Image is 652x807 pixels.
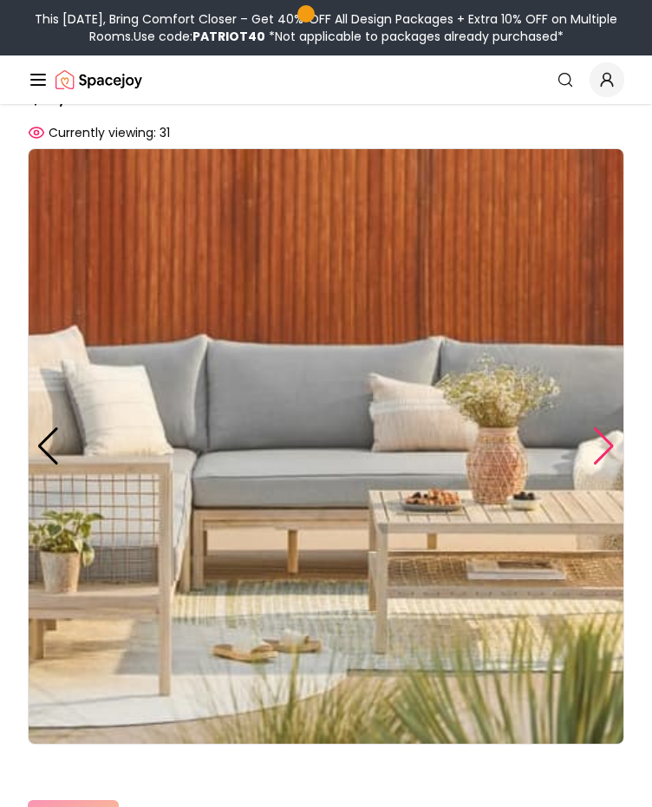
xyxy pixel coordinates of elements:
[55,62,142,97] img: Spacejoy Logo
[7,10,645,45] div: This [DATE], Bring Comfort Closer – Get 40% OFF All Design Packages + Extra 10% OFF on Multiple R...
[28,79,624,110] p: $3,499.00
[55,62,142,97] a: Spacejoy
[134,28,265,45] span: Use code:
[265,28,564,45] span: *Not applicable to packages already purchased*
[160,124,170,141] span: 31
[28,148,624,745] img: https://storage.googleapis.com/spacejoy-main/assets/6269721e0bf348001cd054b0/product_1_nehklcn7icf6
[192,28,265,45] b: PATRIOT40
[49,124,156,141] span: Currently viewing:
[28,55,624,104] nav: Global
